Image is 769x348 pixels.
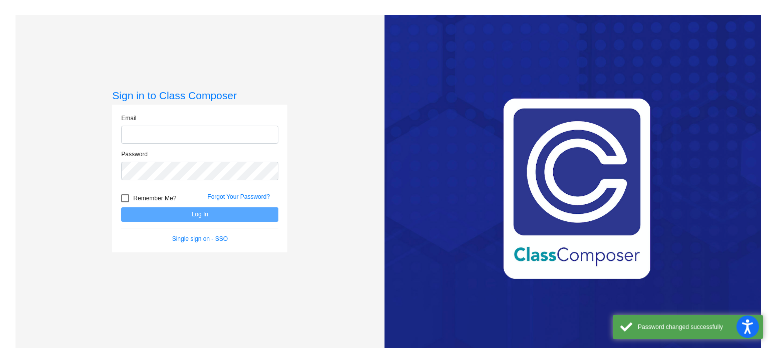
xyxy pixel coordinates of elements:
[121,150,148,159] label: Password
[172,235,228,242] a: Single sign on - SSO
[112,89,287,102] h3: Sign in to Class Composer
[207,193,270,200] a: Forgot Your Password?
[638,322,755,331] div: Password changed successfully
[133,192,176,204] span: Remember Me?
[121,114,136,123] label: Email
[121,207,278,222] button: Log In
